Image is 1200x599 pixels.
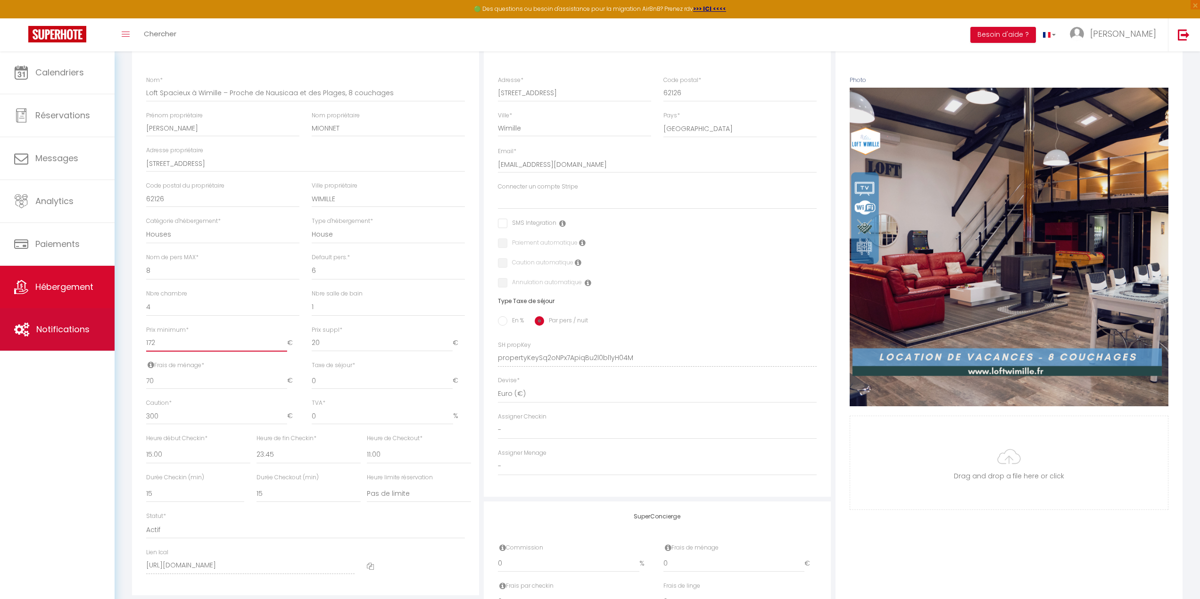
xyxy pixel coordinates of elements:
[544,316,588,327] label: Par pers / nuit
[146,289,187,298] label: Nbre chambre
[804,555,817,572] span: €
[148,361,154,369] i: Frais de ménage
[663,543,719,552] label: Frais de ménage
[146,45,465,52] h4: Détails
[146,326,189,335] label: Prix minimum
[35,195,74,207] span: Analytics
[498,341,531,350] label: SH propKey
[287,372,299,389] span: €
[146,473,204,482] label: Durée Checkin (min)
[498,111,512,120] label: Ville
[663,76,701,85] label: Code postal
[35,109,90,121] span: Réservations
[850,76,866,85] label: Photo
[693,5,726,13] a: >>> ICI <<<<
[146,146,203,155] label: Adresse propriétaire
[1070,27,1084,41] img: ...
[146,111,203,120] label: Prénom propriétaire
[1178,29,1190,41] img: logout
[498,76,523,85] label: Adresse
[498,449,546,458] label: Assigner Menage
[312,253,350,262] label: Default pers.
[498,412,546,421] label: Assigner Checkin
[312,361,355,370] label: Taxe de séjour
[146,253,199,262] label: Nom de pers MAX
[499,582,506,590] i: Frais par checkin
[498,298,817,304] h6: Type Taxe de séjour
[498,513,817,520] h4: SuperConcierge
[663,111,680,120] label: Pays
[498,45,817,52] h4: Adresse
[367,434,422,443] label: Heure de Checkout
[639,555,651,572] span: %
[1090,28,1156,40] span: [PERSON_NAME]
[453,372,465,389] span: €
[146,76,163,85] label: Nom
[498,582,554,591] label: Frais par checkin
[498,147,516,156] label: Email
[287,335,299,352] span: €
[146,399,172,408] label: Caution
[36,323,90,335] span: Notifications
[146,512,166,521] label: Statut
[146,361,204,370] label: Frais de ménage
[35,152,78,164] span: Messages
[1063,18,1168,51] a: ... [PERSON_NAME]
[312,181,357,190] label: Ville propriétaire
[312,217,373,226] label: Type d'hébergement
[970,27,1036,43] button: Besoin d'aide ?
[146,434,207,443] label: Heure début Checkin
[453,335,465,352] span: €
[287,408,299,425] span: €
[312,111,360,120] label: Nom propriétaire
[499,544,506,551] i: Commission
[35,66,84,78] span: Calendriers
[312,326,342,335] label: Prix suppl
[498,376,520,385] label: Devise
[257,473,319,482] label: Durée Checkout (min)
[367,473,433,482] label: Heure limite réservation
[146,217,221,226] label: Catégorie d'hébergement
[28,26,86,42] img: Super Booking
[137,18,183,51] a: Chercher
[257,434,316,443] label: Heure de fin Checkin
[146,548,168,557] label: Lien Ical
[850,45,1168,52] h4: Photo
[312,289,363,298] label: Nbre salle de bain
[146,181,224,190] label: Code postal du propriétaire
[453,408,465,425] span: %
[35,281,93,293] span: Hébergement
[507,238,578,249] label: Paiement automatique
[498,543,543,552] label: Commission
[498,182,578,191] label: Connecter un compte Stripe
[312,399,325,408] label: TVA
[507,316,524,327] label: En %
[665,544,671,551] i: Frais de ménage
[507,258,573,269] label: Caution automatique
[144,29,176,39] span: Chercher
[35,238,80,250] span: Paiements
[663,582,700,591] label: Frais par checkin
